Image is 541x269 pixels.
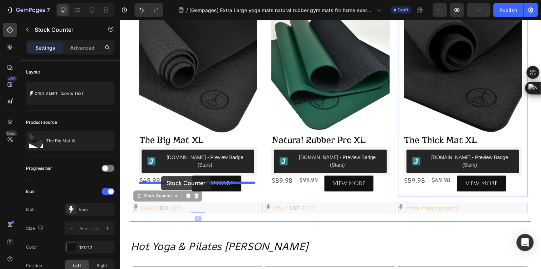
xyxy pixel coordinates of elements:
div: Icon & Text [61,85,104,102]
button: Publish [494,3,524,17]
div: 121212 [79,244,113,251]
div: Color [26,244,37,250]
div: Layout [26,69,40,75]
img: product feature img [29,134,43,148]
div: Open Intercom Messenger [517,234,534,251]
span: Draft [398,7,409,13]
div: Undo/Redo [134,3,163,17]
div: Progress bar [26,165,52,172]
p: Stock Counter [35,25,95,34]
span: / [186,6,188,14]
button: 7 [3,3,53,17]
div: Beta [5,131,17,136]
div: Icon [79,207,113,213]
span: Right [97,263,107,269]
div: Publish [500,6,517,14]
p: 7 [47,6,50,14]
div: Icon [26,206,35,213]
input: Enter size [78,222,101,235]
div: Icon [26,188,35,195]
div: Product source [26,119,57,126]
p: Advanced [70,44,95,51]
p: Settings [35,44,55,51]
p: The Big Mat XL [46,138,77,143]
span: Left [73,263,81,269]
iframe: To enrich screen reader interactions, please activate Accessibility in Grammarly extension settings [120,20,541,269]
div: Position [26,263,42,269]
span: [Gempages] Extra Large yoga mats natural rubber gym mats for home exercise-MATS [189,6,374,14]
div: Size [26,224,45,233]
div: 450 [7,76,17,82]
